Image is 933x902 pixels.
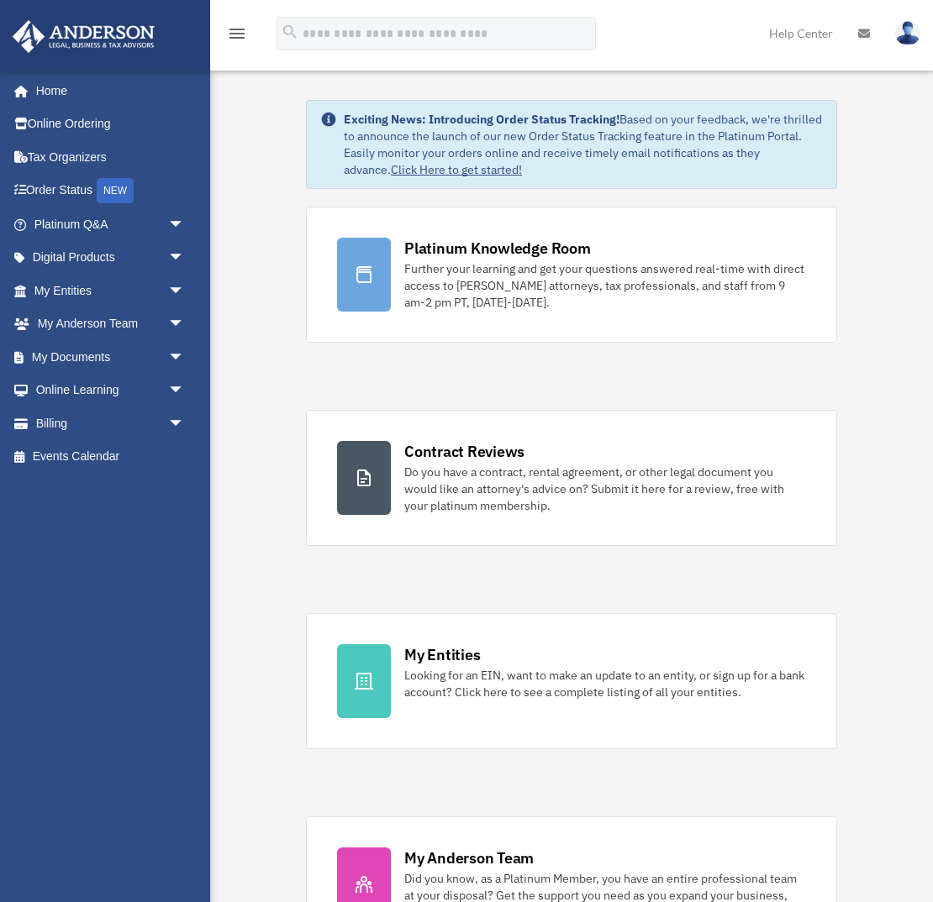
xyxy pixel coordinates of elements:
img: Anderson Advisors Platinum Portal [8,20,160,53]
span: arrow_drop_down [168,241,202,275]
div: My Entities [404,644,480,665]
a: My Entitiesarrow_drop_down [12,274,210,307]
div: Contract Reviews [404,441,524,462]
a: Tax Organizers [12,140,210,174]
a: Order StatusNEW [12,174,210,208]
i: search [281,23,299,41]
a: My Entities Looking for an EIN, want to make an update to an entity, or sign up for a bank accoun... [306,613,837,749]
a: My Anderson Teamarrow_drop_down [12,307,210,341]
a: Contract Reviews Do you have a contract, rental agreement, or other legal document you would like... [306,410,837,546]
a: My Documentsarrow_drop_down [12,340,210,374]
a: Click Here to get started! [391,162,522,177]
i: menu [227,24,247,44]
span: arrow_drop_down [168,274,202,308]
span: arrow_drop_down [168,307,202,342]
img: User Pic [895,21,920,45]
div: Further your learning and get your questions answered real-time with direct access to [PERSON_NAM... [404,260,806,311]
span: arrow_drop_down [168,207,202,242]
a: Platinum Q&Aarrow_drop_down [12,207,210,241]
a: Online Learningarrow_drop_down [12,374,210,407]
a: Events Calendar [12,440,210,474]
span: arrow_drop_down [168,406,202,441]
div: NEW [97,178,134,203]
div: Platinum Knowledge Room [404,238,591,259]
a: Billingarrow_drop_down [12,406,210,440]
a: Digital Productsarrow_drop_down [12,241,210,275]
div: Looking for an EIN, want to make an update to an entity, or sign up for a bank account? Click her... [404,667,806,700]
a: Online Ordering [12,108,210,141]
span: arrow_drop_down [168,374,202,408]
a: Platinum Knowledge Room Further your learning and get your questions answered real-time with dire... [306,207,837,343]
a: Home [12,74,202,108]
a: menu [227,29,247,44]
span: arrow_drop_down [168,340,202,375]
div: My Anderson Team [404,847,534,868]
div: Based on your feedback, we're thrilled to announce the launch of our new Order Status Tracking fe... [344,111,823,178]
div: Do you have a contract, rental agreement, or other legal document you would like an attorney's ad... [404,464,806,514]
strong: Exciting News: Introducing Order Status Tracking! [344,112,619,127]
